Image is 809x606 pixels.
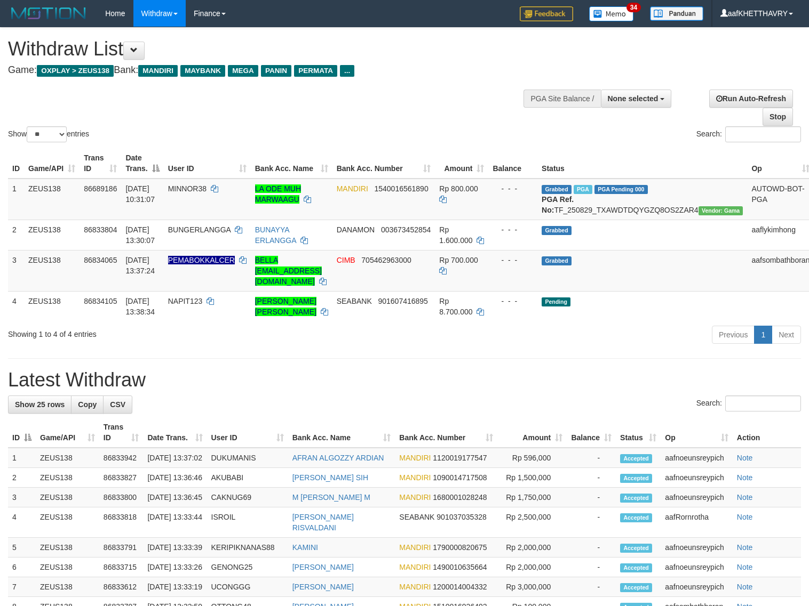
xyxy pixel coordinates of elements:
[493,224,533,235] div: - - -
[24,148,80,179] th: Game/API: activate to sort column ascending
[8,488,36,507] td: 3
[207,577,288,597] td: UCONGGG
[207,488,288,507] td: CAKNUG69
[725,395,801,411] input: Search:
[78,400,97,409] span: Copy
[207,417,288,448] th: User ID: activate to sort column ascending
[207,507,288,538] td: ISROIL
[399,563,431,571] span: MANDIRI
[24,220,80,250] td: ZEUS138
[754,326,772,344] a: 1
[125,184,155,204] span: [DATE] 10:31:07
[374,184,428,193] span: Copy 1540016561890 to clipboard
[84,297,117,305] span: 86834105
[24,250,80,291] td: ZEUS138
[497,488,567,507] td: Rp 1,750,000
[395,417,497,448] th: Bank Acc. Number: activate to sort column ascending
[661,507,733,538] td: aafRornrotha
[650,6,703,21] img: panduan.png
[8,448,36,468] td: 1
[542,195,574,214] b: PGA Ref. No:
[661,538,733,557] td: aafnoeunsreypich
[542,185,572,194] span: Grabbed
[433,543,487,552] span: Copy 1790000820675 to clipboard
[37,65,114,77] span: OXPLAY > ZEUS138
[110,400,125,409] span: CSV
[228,65,258,77] span: MEGA
[255,225,296,245] a: BUNAYYA ERLANGGA
[567,417,616,448] th: Balance: activate to sort column ascending
[620,563,652,572] span: Accepted
[143,538,207,557] td: [DATE] 13:33:39
[125,297,155,316] span: [DATE] 13:38:34
[168,225,231,234] span: BUNGERLANGGA
[696,126,801,142] label: Search:
[8,5,89,21] img: MOTION_logo.png
[143,448,207,468] td: [DATE] 13:37:02
[143,488,207,507] td: [DATE] 13:36:45
[567,448,616,468] td: -
[433,454,487,462] span: Copy 1120019177547 to clipboard
[737,583,753,591] a: Note
[497,577,567,597] td: Rp 3,000,000
[207,468,288,488] td: AKUBABI
[8,38,529,60] h1: Withdraw List
[8,557,36,577] td: 6
[497,448,567,468] td: Rp 596,000
[8,325,329,340] div: Showing 1 to 4 of 4 entries
[337,297,372,305] span: SEABANK
[168,184,207,193] span: MINNOR38
[661,577,733,597] td: aafnoeunsreypich
[493,183,533,194] div: - - -
[292,543,318,552] a: KAMINI
[143,507,207,538] td: [DATE] 13:33:44
[8,126,89,142] label: Show entries
[381,225,431,234] span: Copy 003673452854 to clipboard
[737,454,753,462] a: Note
[542,226,572,235] span: Grabbed
[99,577,144,597] td: 86833612
[439,256,478,264] span: Rp 700.000
[8,417,36,448] th: ID: activate to sort column descending
[294,65,337,77] span: PERMATA
[84,225,117,234] span: 86833804
[737,513,753,521] a: Note
[168,256,235,264] span: Nama rekening ada tanda titik/strip, harap diedit
[537,179,747,220] td: TF_250829_TXAWDTDQYGZQ8OS2ZAR4
[8,250,24,291] td: 3
[601,90,672,108] button: None selected
[125,225,155,245] span: [DATE] 13:30:07
[207,557,288,577] td: GENONG25
[661,448,733,468] td: aafnoeunsreypich
[709,90,793,108] a: Run Auto-Refresh
[99,417,144,448] th: Trans ID: activate to sort column ascending
[399,583,431,591] span: MANDIRI
[763,108,793,126] a: Stop
[103,395,132,414] a: CSV
[255,184,301,204] a: LA ODE MUH MARWAAGU
[36,577,99,597] td: ZEUS138
[36,488,99,507] td: ZEUS138
[332,148,435,179] th: Bank Acc. Number: activate to sort column ascending
[8,468,36,488] td: 2
[292,473,368,482] a: [PERSON_NAME] SIH
[608,94,659,103] span: None selected
[620,454,652,463] span: Accepted
[36,557,99,577] td: ZEUS138
[337,184,368,193] span: MANDIRI
[542,256,572,265] span: Grabbed
[626,3,641,12] span: 34
[567,507,616,538] td: -
[567,577,616,597] td: -
[99,538,144,557] td: 86833791
[497,507,567,538] td: Rp 2,500,000
[292,493,370,502] a: M [PERSON_NAME] M
[737,543,753,552] a: Note
[737,493,753,502] a: Note
[143,577,207,597] td: [DATE] 13:33:19
[567,538,616,557] td: -
[433,493,487,502] span: Copy 1680001028248 to clipboard
[99,468,144,488] td: 86833827
[497,468,567,488] td: Rp 1,500,000
[433,563,487,571] span: Copy 1490010635664 to clipboard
